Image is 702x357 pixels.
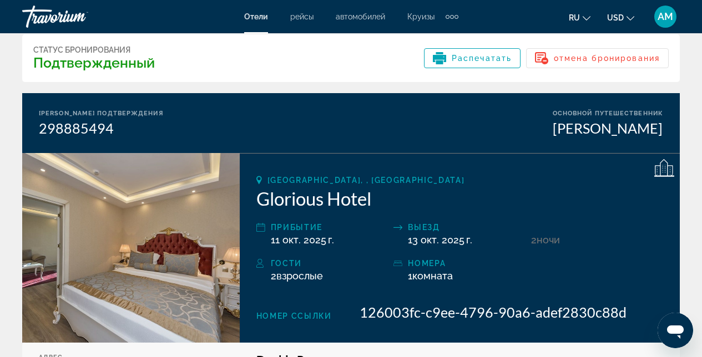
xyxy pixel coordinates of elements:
div: Основной путешественник [553,110,663,117]
h2: Glorious Hotel [256,187,663,210]
img: Glorious Hotel [22,153,240,343]
span: AM [658,11,673,22]
a: автомобилей [336,12,385,21]
span: ru [569,13,580,22]
div: Гости [271,257,388,270]
button: Распечатать [424,48,521,68]
span: Номер ссылки [256,312,332,320]
span: ночи [537,234,560,246]
div: 298885494 [39,120,163,136]
iframe: Кнопка запуска окна обмена сообщениями [658,313,693,348]
button: User Menu [651,5,680,28]
div: Статус бронирования [33,45,155,54]
button: Change currency [607,9,634,25]
span: 2 [531,234,537,246]
a: отмена бронирования [526,50,669,63]
div: Выезд [408,221,526,234]
span: 2 [271,270,323,282]
a: рейсы [290,12,314,21]
div: номера [408,257,526,270]
a: Круизы [407,12,435,21]
span: 13 окт. 2025 г. [408,234,472,246]
a: Travorium [22,2,133,31]
button: Change language [569,9,590,25]
span: Распечатать [452,54,512,63]
span: Взрослые [276,270,323,282]
span: Комната [412,270,453,282]
button: отмена бронирования [526,48,669,68]
div: [PERSON_NAME] подтверждения [39,110,163,117]
div: [PERSON_NAME] [553,120,663,136]
button: Extra navigation items [446,8,458,25]
h3: Подтвержденный [33,54,155,71]
span: 11 окт. 2025 г. [271,234,334,246]
span: 126003fc-c9ee-4796-90a6-adef2830c88d [360,304,627,320]
a: Отели [244,12,268,21]
div: прибытие [271,221,388,234]
span: отмена бронирования [554,54,660,63]
span: 1 [408,270,453,282]
span: [GEOGRAPHIC_DATA], , [GEOGRAPHIC_DATA] [267,176,465,185]
span: USD [607,13,624,22]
